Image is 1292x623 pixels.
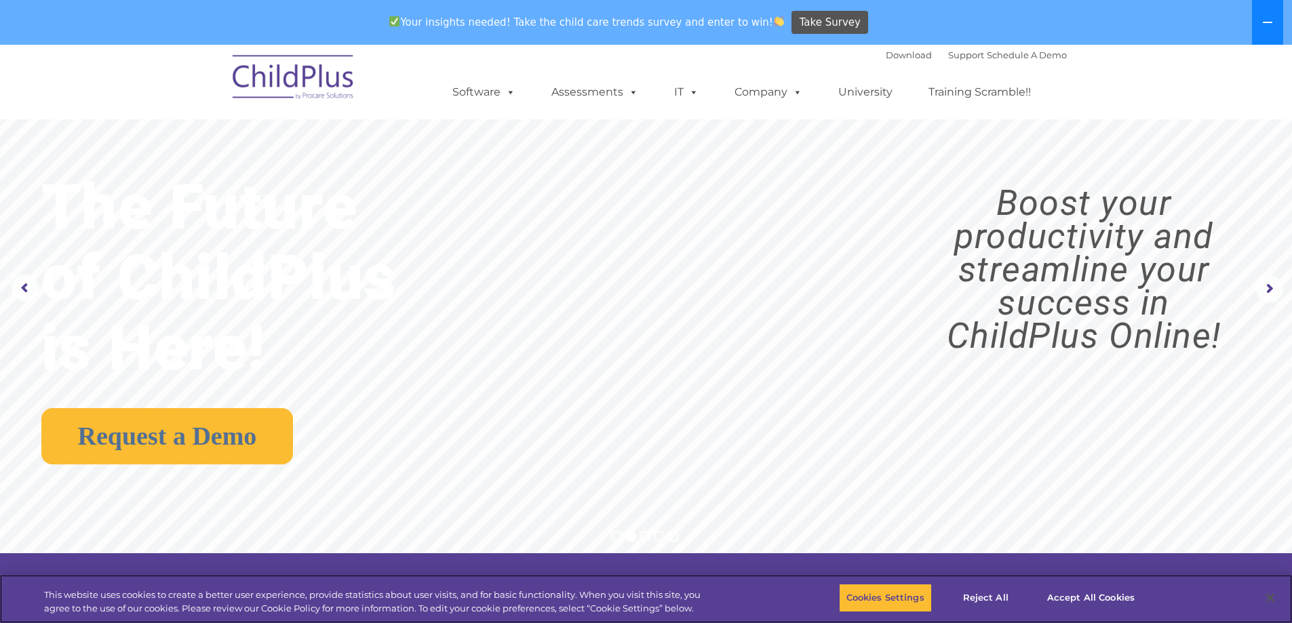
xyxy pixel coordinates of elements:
[791,11,868,35] a: Take Survey
[538,79,652,106] a: Assessments
[886,49,932,60] a: Download
[384,9,790,35] span: Your insights needed! Take the child care trends survey and enter to win!
[661,79,712,106] a: IT
[439,79,529,106] a: Software
[41,172,454,384] rs-layer: The Future of ChildPlus is Here!
[774,16,784,26] img: 👏
[41,408,294,464] a: Request a Demo
[987,49,1067,60] a: Schedule A Demo
[1255,583,1285,613] button: Close
[1040,584,1142,612] button: Accept All Cookies
[800,11,861,35] span: Take Survey
[948,49,984,60] a: Support
[915,79,1044,106] a: Training Scramble!!
[226,45,361,113] img: ChildPlus by Procare Solutions
[825,79,906,106] a: University
[893,186,1276,353] rs-layer: Boost your productivity and streamline your success in ChildPlus Online!
[44,588,711,615] div: This website uses cookies to create a better user experience, provide statistics about user visit...
[389,16,399,26] img: ✅
[886,49,1067,60] font: |
[943,584,1028,612] button: Reject All
[721,79,816,106] a: Company
[839,584,932,612] button: Cookies Settings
